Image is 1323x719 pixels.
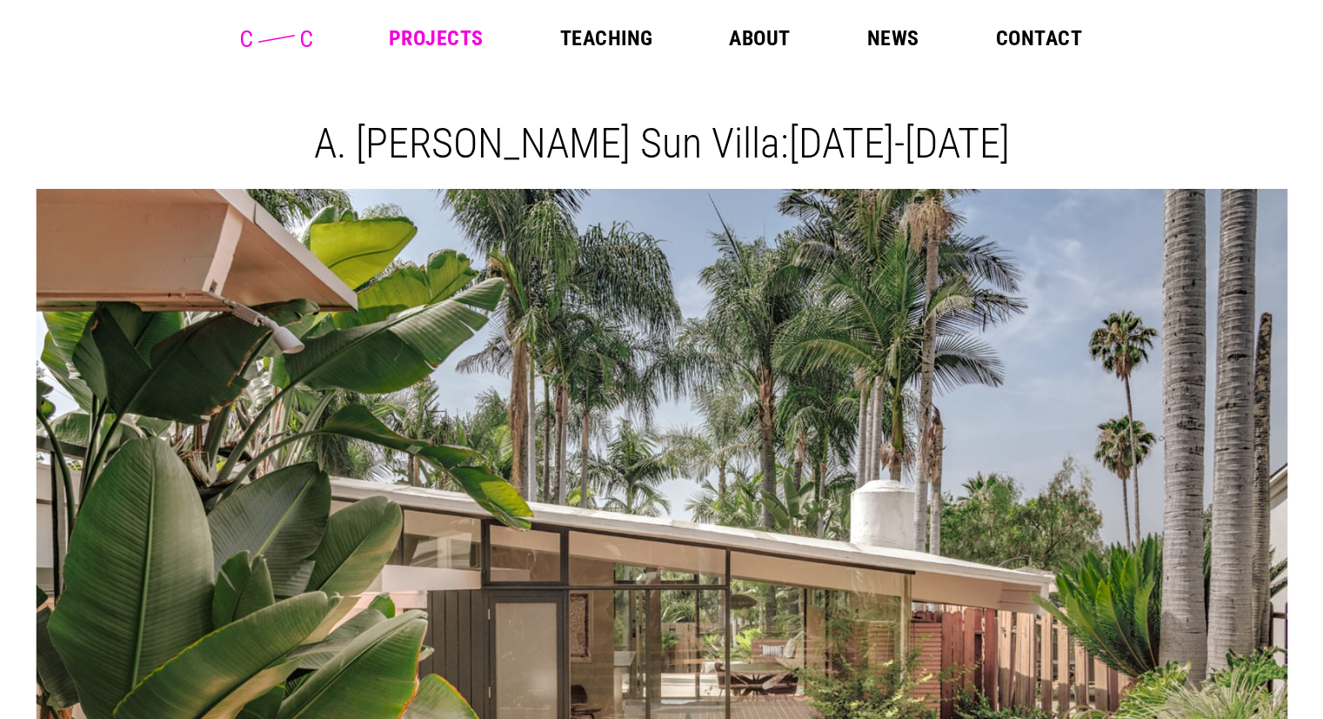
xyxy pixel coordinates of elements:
a: News [867,28,919,49]
a: Projects [389,28,484,49]
a: About [729,28,790,49]
a: Contact [996,28,1082,49]
h1: A. [PERSON_NAME] Sun Villa:[DATE]-[DATE] [50,118,1274,168]
a: Teaching [560,28,653,49]
nav: Main Menu [389,28,1082,49]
